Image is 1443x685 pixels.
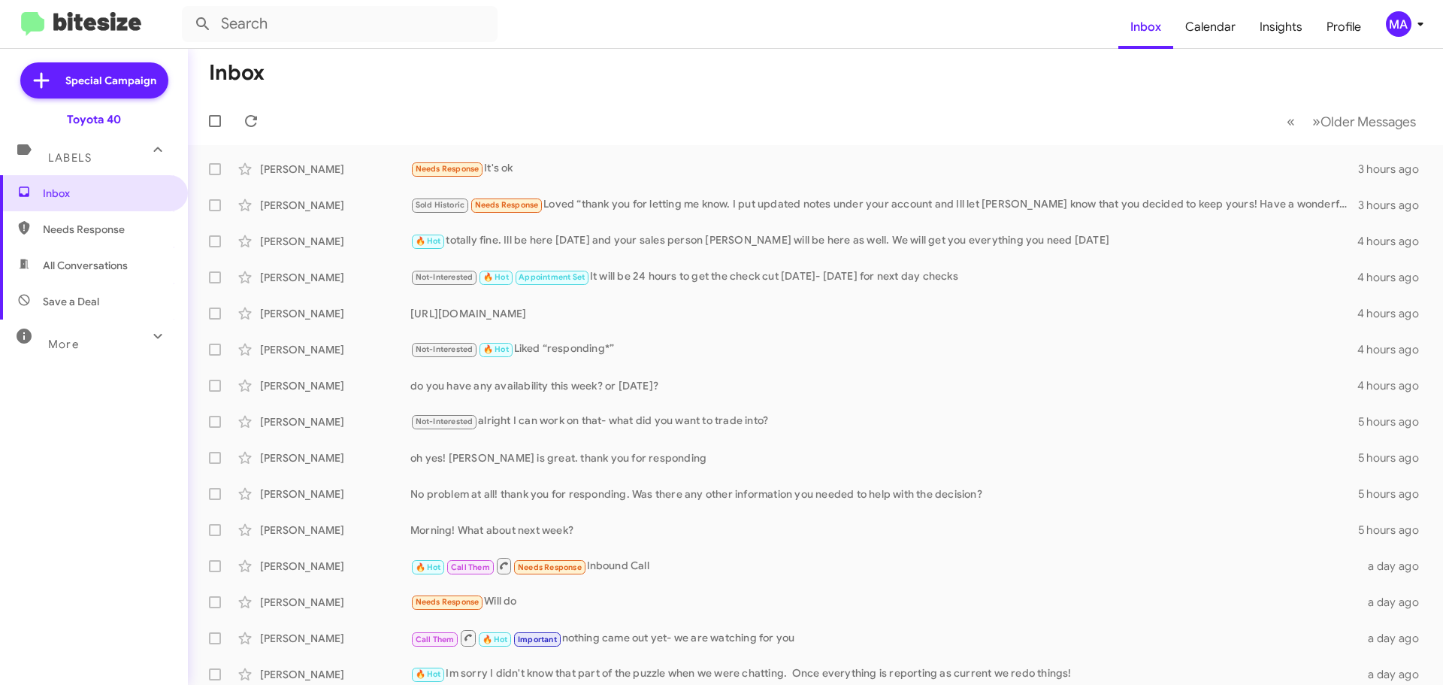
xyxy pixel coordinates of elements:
[1359,631,1431,646] div: a day ago
[260,234,410,249] div: [PERSON_NAME]
[1359,559,1431,574] div: a day ago
[416,562,441,572] span: 🔥 Hot
[1248,5,1314,49] a: Insights
[410,160,1358,177] div: It's ok
[65,73,156,88] span: Special Campaign
[260,486,410,502] div: [PERSON_NAME]
[260,559,410,574] div: [PERSON_NAME]
[1357,234,1431,249] div: 4 hours ago
[1359,667,1431,682] div: a day ago
[410,665,1359,683] div: Im sorry I didn't know that part of the puzzle when we were chatting. Once everything is reportin...
[1357,342,1431,357] div: 4 hours ago
[1358,450,1431,465] div: 5 hours ago
[1320,114,1416,130] span: Older Messages
[410,486,1358,502] div: No problem at all! thank you for responding. Was there any other information you needed to help w...
[1358,486,1431,502] div: 5 hours ago
[410,268,1357,286] div: It will be 24 hours to get the check cut [DATE]- [DATE] for next day checks
[1373,11,1426,37] button: MA
[416,597,479,607] span: Needs Response
[416,344,473,354] span: Not-Interested
[1386,11,1411,37] div: MA
[410,450,1358,465] div: oh yes! [PERSON_NAME] is great. thank you for responding
[260,523,410,538] div: [PERSON_NAME]
[260,162,410,177] div: [PERSON_NAME]
[410,232,1357,250] div: totally fine. Ill be here [DATE] and your sales person [PERSON_NAME] will be here as well. We wil...
[483,344,509,354] span: 🔥 Hot
[1303,106,1425,137] button: Next
[1358,414,1431,429] div: 5 hours ago
[410,306,1357,321] div: [URL][DOMAIN_NAME]
[410,196,1358,214] div: Loved “thank you for letting me know. I put updated notes under your account and Ill let [PERSON_...
[483,635,508,644] span: 🔥 Hot
[416,669,441,679] span: 🔥 Hot
[1358,523,1431,538] div: 5 hours ago
[260,270,410,285] div: [PERSON_NAME]
[1287,112,1295,131] span: «
[1118,5,1173,49] a: Inbox
[475,200,539,210] span: Needs Response
[416,417,473,426] span: Not-Interested
[416,272,473,282] span: Not-Interested
[43,294,99,309] span: Save a Deal
[1357,306,1431,321] div: 4 hours ago
[20,62,168,99] a: Special Campaign
[416,635,455,644] span: Call Them
[260,667,410,682] div: [PERSON_NAME]
[410,556,1359,575] div: Inbound Call
[416,164,479,174] span: Needs Response
[260,595,410,610] div: [PERSON_NAME]
[1357,270,1431,285] div: 4 hours ago
[416,200,465,210] span: Sold Historic
[260,450,410,465] div: [PERSON_NAME]
[1278,106,1304,137] button: Previous
[410,378,1357,393] div: do you have any availability this week? or [DATE]?
[410,593,1359,611] div: Will do
[410,629,1359,647] div: nothing came out yet- we are watching for you
[182,6,498,42] input: Search
[410,413,1358,430] div: alright I can work on that- what did you want to trade into?
[260,631,410,646] div: [PERSON_NAME]
[1173,5,1248,49] a: Calendar
[43,222,171,237] span: Needs Response
[48,151,92,165] span: Labels
[1312,112,1320,131] span: »
[1359,595,1431,610] div: a day ago
[209,61,265,85] h1: Inbox
[1278,106,1425,137] nav: Page navigation example
[416,236,441,246] span: 🔥 Hot
[1358,198,1431,213] div: 3 hours ago
[48,338,79,351] span: More
[518,635,557,644] span: Important
[451,562,490,572] span: Call Them
[1357,378,1431,393] div: 4 hours ago
[67,112,121,127] div: Toyota 40
[260,306,410,321] div: [PERSON_NAME]
[1358,162,1431,177] div: 3 hours ago
[483,272,509,282] span: 🔥 Hot
[410,341,1357,358] div: Liked “responding*”
[43,186,171,201] span: Inbox
[260,198,410,213] div: [PERSON_NAME]
[518,562,582,572] span: Needs Response
[43,258,128,273] span: All Conversations
[260,378,410,393] div: [PERSON_NAME]
[519,272,585,282] span: Appointment Set
[1314,5,1373,49] a: Profile
[260,414,410,429] div: [PERSON_NAME]
[260,342,410,357] div: [PERSON_NAME]
[410,523,1358,538] div: Morning! What about next week?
